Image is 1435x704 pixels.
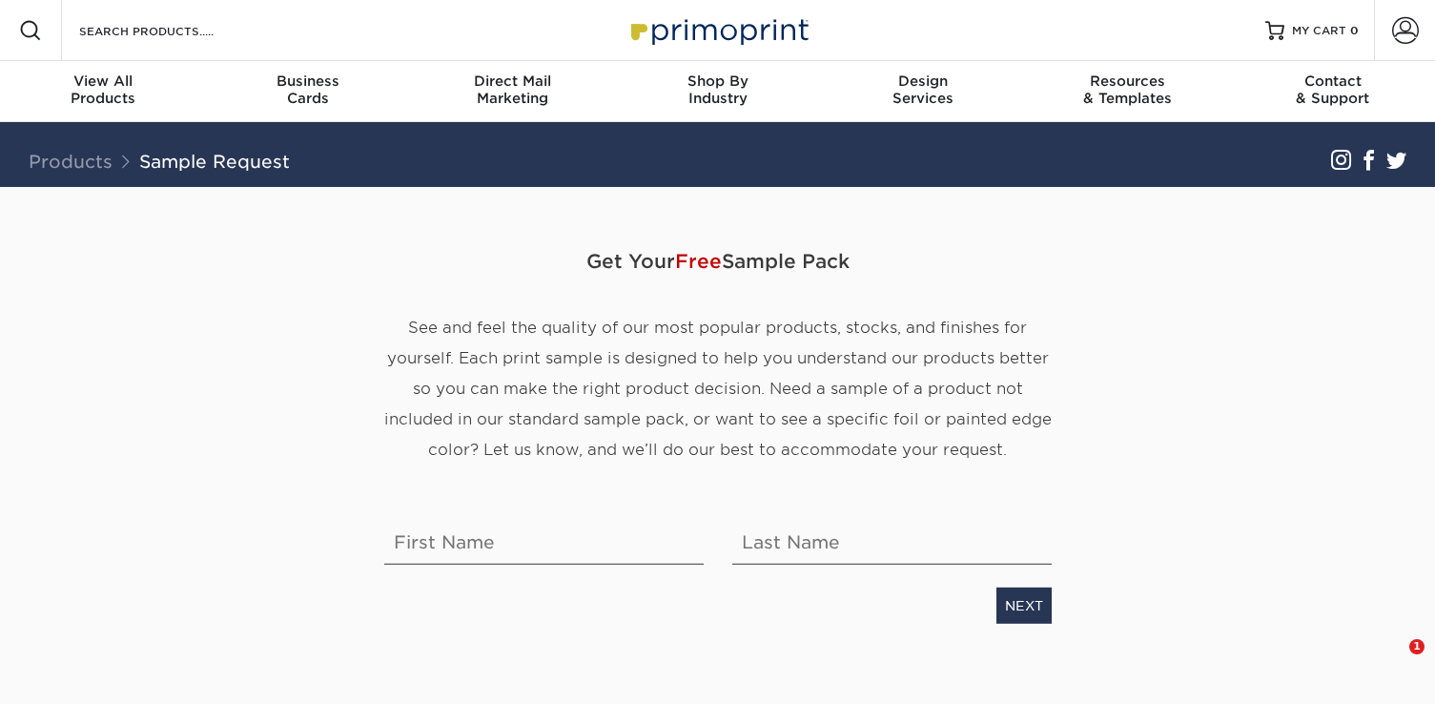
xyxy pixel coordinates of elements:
img: Primoprint [623,10,813,51]
span: Contact [1230,72,1435,90]
div: Cards [205,72,410,107]
iframe: Intercom live chat [1370,639,1416,685]
div: & Templates [1025,72,1230,107]
a: Shop ByIndustry [615,61,820,122]
div: Services [820,72,1025,107]
a: Contact& Support [1230,61,1435,122]
a: BusinessCards [205,61,410,122]
span: Free [675,250,722,273]
a: Products [29,151,113,172]
input: SEARCH PRODUCTS..... [77,19,263,42]
span: Resources [1025,72,1230,90]
a: Sample Request [139,151,290,172]
span: Shop By [615,72,820,90]
a: NEXT [996,588,1052,624]
span: Get Your Sample Pack [384,233,1052,290]
div: Industry [615,72,820,107]
span: 0 [1350,24,1359,37]
span: Direct Mail [410,72,615,90]
span: MY CART [1292,23,1346,39]
a: DesignServices [820,61,1025,122]
span: Design [820,72,1025,90]
div: & Support [1230,72,1435,107]
a: Direct MailMarketing [410,61,615,122]
span: 1 [1409,639,1425,654]
span: See and feel the quality of our most popular products, stocks, and finishes for yourself. Each pr... [384,319,1052,459]
a: Resources& Templates [1025,61,1230,122]
div: Marketing [410,72,615,107]
span: Business [205,72,410,90]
